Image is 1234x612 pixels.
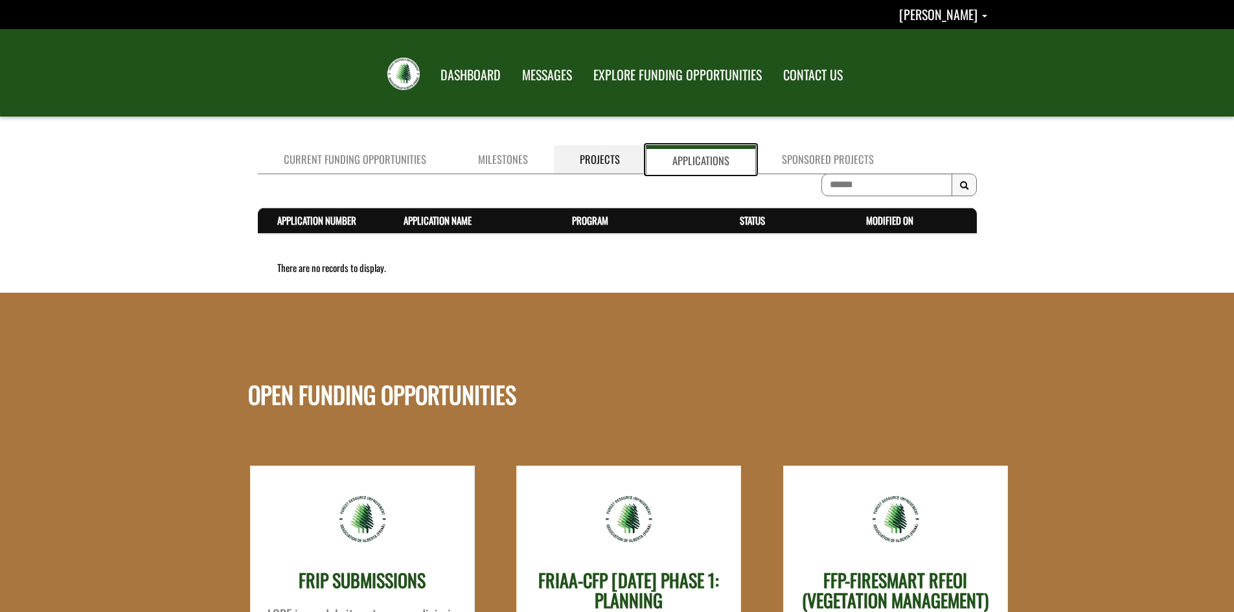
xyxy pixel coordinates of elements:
[431,59,510,91] a: DASHBOARD
[554,145,646,174] a: Projects
[258,145,452,174] a: Current Funding Opportunities
[773,59,852,91] a: CONTACT US
[899,5,987,24] a: Wayne Brown
[646,145,756,174] a: Applications
[258,261,977,275] div: There are no records to display.
[387,58,420,90] img: FRIAA Submissions Portal
[429,55,852,91] nav: Main Navigation
[740,213,765,227] a: Status
[452,145,554,174] a: Milestones
[572,213,608,227] a: Program
[248,306,516,407] h1: OPEN FUNDING OPPORTUNITIES
[338,495,387,543] img: friaa-logo.png
[530,571,727,611] h3: FRIAA-CFP [DATE] PHASE 1: PLANNING
[584,59,771,91] a: EXPLORE FUNDING OPPORTUNITIES
[952,209,976,234] th: Actions
[899,5,977,24] span: [PERSON_NAME]
[756,145,900,174] a: Sponsored Projects
[866,213,913,227] a: Modified On
[604,495,653,543] img: friaa-logo.png
[404,213,472,227] a: Application Name
[299,571,426,591] h3: FRIP SUBMISSIONS
[512,59,582,91] a: MESSAGES
[871,495,920,543] img: friaa-logo.png
[821,174,952,196] input: To search on partial text, use the asterisk (*) wildcard character.
[277,213,356,227] a: Application Number
[952,174,977,197] button: Search Results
